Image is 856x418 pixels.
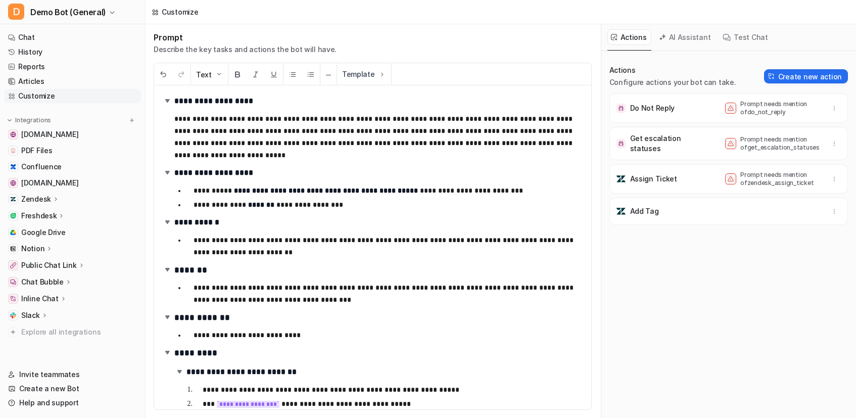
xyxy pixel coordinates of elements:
img: Italic [252,70,260,78]
p: Describe the key tasks and actions the bot will have. [154,44,337,55]
span: Confluence [21,162,62,172]
button: AI Assistant [655,29,716,45]
button: Underline [265,64,283,85]
span: [DOMAIN_NAME] [21,178,78,188]
a: History [4,45,141,59]
img: Inline Chat [10,296,16,302]
a: Customize [4,89,141,103]
a: Articles [4,74,141,88]
button: Text [191,64,228,85]
button: ─ [320,64,337,85]
button: Italic [247,64,265,85]
p: Inline Chat [21,294,59,304]
a: Explore all integrations [4,325,141,339]
img: expand-arrow.svg [162,217,172,227]
a: Chat [4,30,141,44]
a: www.atlassian.com[DOMAIN_NAME] [4,127,141,142]
a: PDF FilesPDF Files [4,144,141,158]
span: Explore all integrations [21,324,137,340]
p: Freshdesk [21,211,57,221]
p: Prompt needs mention of zendesk_assign_ticket [740,171,821,187]
img: www.atlassian.com [10,131,16,137]
div: Customize [162,7,198,17]
img: Slack [10,312,16,318]
p: Assign Ticket [630,174,677,184]
span: [DOMAIN_NAME] [21,129,78,140]
button: Template [337,63,391,85]
img: Bold [233,70,242,78]
img: Unordered List [289,70,297,78]
p: Get escalation statuses [630,133,701,154]
span: Demo Bot (General) [30,5,106,19]
img: Zendesk [10,196,16,202]
img: expand menu [6,117,13,124]
p: Add Tag [630,206,659,216]
p: Notion [21,244,44,254]
p: Public Chat Link [21,260,77,270]
img: Confluence [10,164,16,170]
a: Reports [4,60,141,74]
a: Invite teammates [4,367,141,382]
p: Configure actions your bot can take. [609,77,736,87]
a: Help and support [4,396,141,410]
img: www.airbnb.com [10,180,16,186]
img: Template [378,70,386,78]
button: Bold [228,64,247,85]
button: Create new action [764,69,848,83]
p: Actions [609,65,736,75]
p: Chat Bubble [21,277,64,287]
span: PDF Files [21,146,52,156]
img: Assign Ticket icon [616,174,626,184]
button: Undo [154,64,172,85]
p: Slack [21,310,40,320]
img: Google Drive [10,229,16,236]
img: PDF Files [10,148,16,154]
button: Ordered List [302,64,320,85]
img: Freshdesk [10,213,16,219]
img: Chat Bubble [10,279,16,285]
img: expand-arrow.svg [162,347,172,357]
img: expand-arrow.svg [162,312,172,322]
button: Test Chat [719,29,772,45]
p: Integrations [15,116,51,124]
p: Zendesk [21,194,51,204]
img: Ordered List [307,70,315,78]
img: Add Tag icon [616,206,626,216]
a: Create a new Bot [4,382,141,396]
img: expand-arrow.svg [162,167,172,177]
img: Public Chat Link [10,262,16,268]
button: Integrations [4,115,54,125]
img: Redo [177,70,185,78]
a: www.airbnb.com[DOMAIN_NAME] [4,176,141,190]
img: Notion [10,246,16,252]
p: Prompt needs mention of do_not_reply [740,100,821,116]
img: Underline [270,70,278,78]
img: Create action [768,73,775,80]
span: Google Drive [21,227,66,238]
img: menu_add.svg [128,117,135,124]
p: Prompt needs mention of get_escalation_statuses [740,135,821,152]
img: expand-arrow.svg [162,264,172,274]
button: Actions [607,29,651,45]
img: Do Not Reply icon [616,103,626,113]
p: Do Not Reply [630,103,675,113]
a: Google DriveGoogle Drive [4,225,141,240]
img: Dropdown Down Arrow [215,70,223,78]
button: Unordered List [283,64,302,85]
h1: Prompt [154,32,337,42]
img: Get escalation statuses icon [616,138,626,149]
img: explore all integrations [8,327,18,337]
img: expand-arrow.svg [162,96,172,106]
img: expand-arrow.svg [174,366,184,377]
img: Undo [159,70,167,78]
button: Redo [172,64,191,85]
span: D [8,4,24,20]
a: ConfluenceConfluence [4,160,141,174]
